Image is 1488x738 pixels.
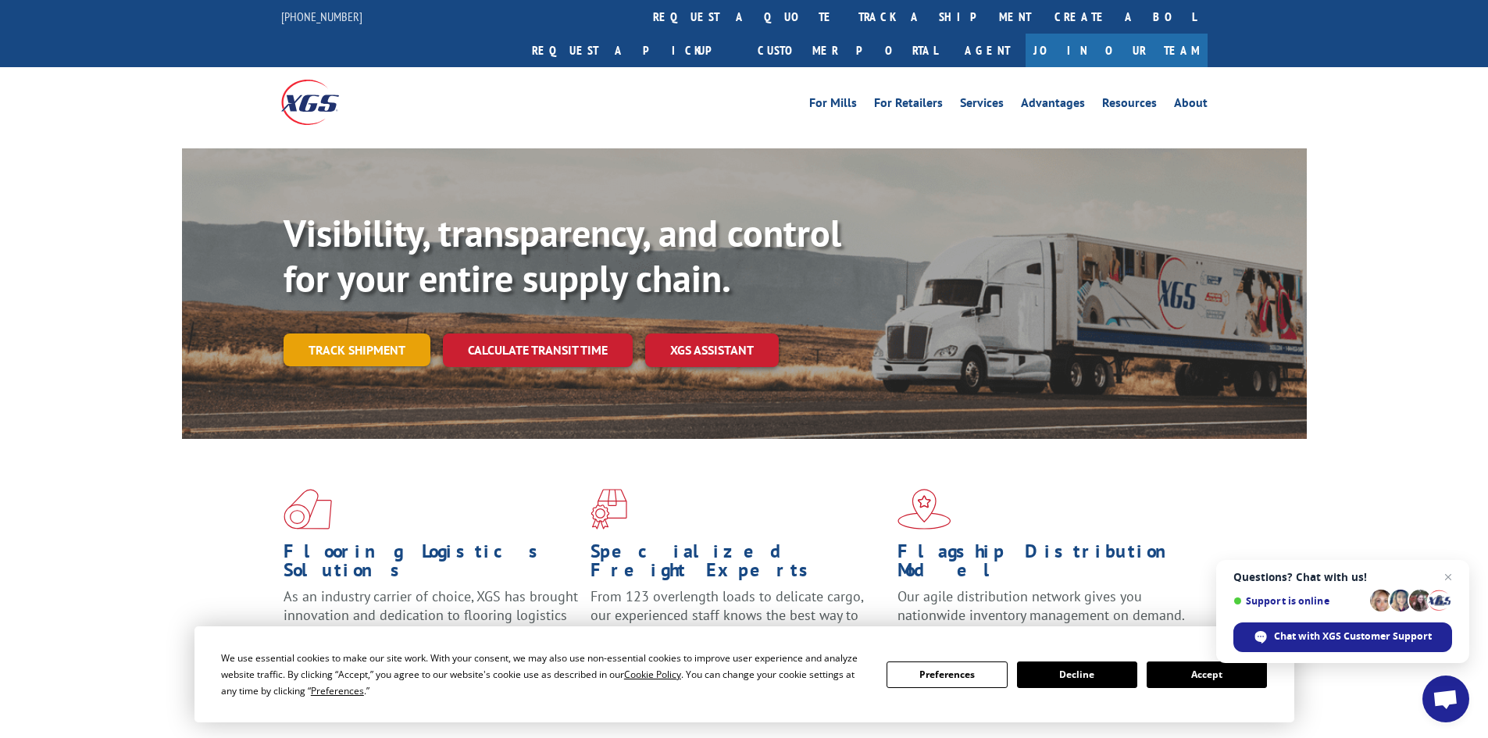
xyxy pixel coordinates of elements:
button: Decline [1017,661,1137,688]
a: Join Our Team [1026,34,1208,67]
a: Advantages [1021,97,1085,114]
a: Calculate transit time [443,333,633,367]
a: Resources [1102,97,1157,114]
p: From 123 overlength loads to delicate cargo, our experienced staff knows the best way to move you... [591,587,886,657]
span: As an industry carrier of choice, XGS has brought innovation and dedication to flooring logistics... [284,587,578,643]
span: Chat with XGS Customer Support [1233,622,1452,652]
h1: Flagship Distribution Model [897,542,1193,587]
img: xgs-icon-total-supply-chain-intelligence-red [284,489,332,529]
img: xgs-icon-focused-on-flooring-red [591,489,627,529]
a: Services [960,97,1004,114]
span: Questions? Chat with us! [1233,571,1452,583]
h1: Flooring Logistics Solutions [284,542,579,587]
a: XGS ASSISTANT [645,333,779,367]
a: For Mills [809,97,857,114]
span: Cookie Policy [624,668,681,681]
b: Visibility, transparency, and control for your entire supply chain. [284,209,841,302]
a: Request a pickup [520,34,746,67]
button: Accept [1147,661,1267,688]
a: [PHONE_NUMBER] [281,9,362,24]
span: Our agile distribution network gives you nationwide inventory management on demand. [897,587,1185,624]
a: Track shipment [284,333,430,366]
button: Preferences [887,661,1007,688]
h1: Specialized Freight Experts [591,542,886,587]
span: Preferences [311,684,364,697]
img: xgs-icon-flagship-distribution-model-red [897,489,951,529]
div: We use essential cookies to make our site work. With your consent, we may also use non-essential ... [221,650,868,699]
span: Support is online [1233,595,1365,607]
div: Cookie Consent Prompt [194,626,1294,722]
a: Agent [949,34,1026,67]
a: Customer Portal [746,34,949,67]
span: Chat with XGS Customer Support [1274,629,1432,644]
a: Open chat [1422,676,1469,722]
a: For Retailers [874,97,943,114]
a: About [1174,97,1208,114]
